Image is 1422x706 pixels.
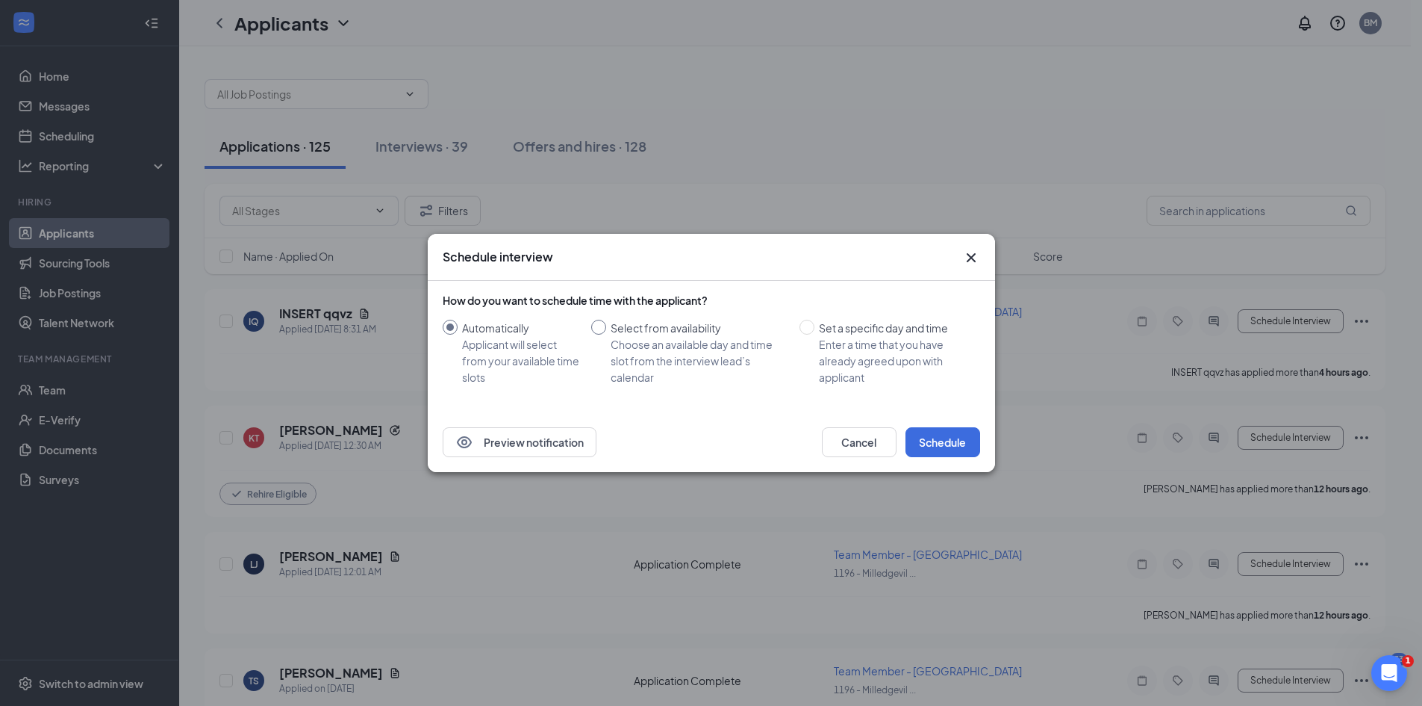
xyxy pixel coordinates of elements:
span: 1 [1402,655,1414,667]
button: EyePreview notification [443,427,596,457]
div: Automatically [462,320,579,336]
div: Select from availability [611,320,788,336]
iframe: Intercom live chat [1371,655,1407,691]
button: Schedule [905,427,980,457]
div: Applicant will select from your available time slots [462,336,579,385]
div: Set a specific day and time [819,320,968,336]
div: Enter a time that you have already agreed upon with applicant [819,336,968,385]
div: Choose an available day and time slot from the interview lead’s calendar [611,336,788,385]
button: Close [962,249,980,267]
svg: Eye [455,433,473,451]
button: Cancel [822,427,896,457]
div: How do you want to schedule time with the applicant? [443,293,980,308]
h3: Schedule interview [443,249,553,265]
svg: Cross [962,249,980,267]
